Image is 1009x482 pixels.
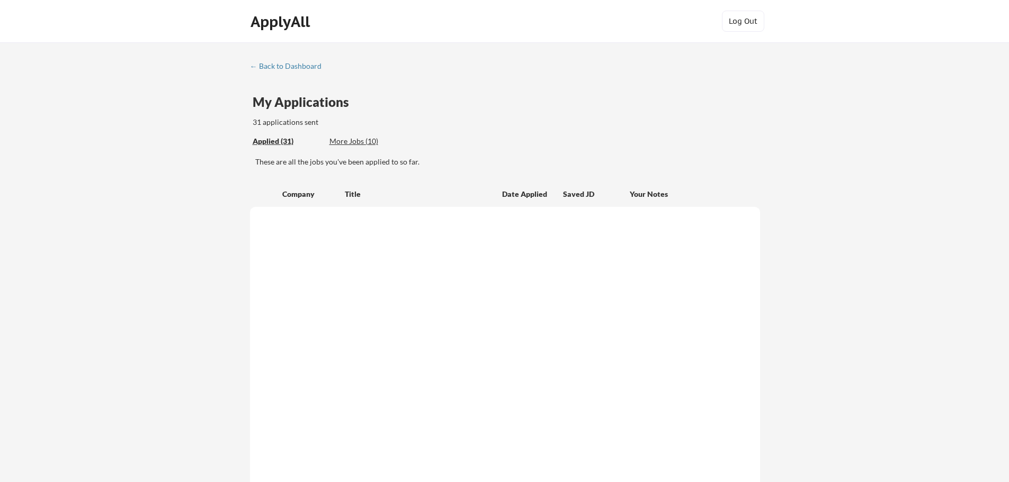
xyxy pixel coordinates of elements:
[253,136,322,147] div: Applied (31)
[255,157,760,167] div: These are all the jobs you've been applied to so far.
[253,96,358,108] div: My Applications
[253,136,322,147] div: These are all the jobs you've been applied to so far.
[502,189,549,199] div: Date Applied
[253,117,458,128] div: 31 applications sent
[563,184,630,203] div: Saved JD
[722,11,764,32] button: Log Out
[329,136,407,147] div: These are job applications we think you'd be a good fit for, but couldn't apply you to automatica...
[329,136,407,147] div: More Jobs (10)
[250,62,329,70] div: ← Back to Dashboard
[250,62,329,72] a: ← Back to Dashboard
[251,13,313,31] div: ApplyAll
[630,189,751,199] div: Your Notes
[282,189,335,199] div: Company
[345,189,492,199] div: Title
